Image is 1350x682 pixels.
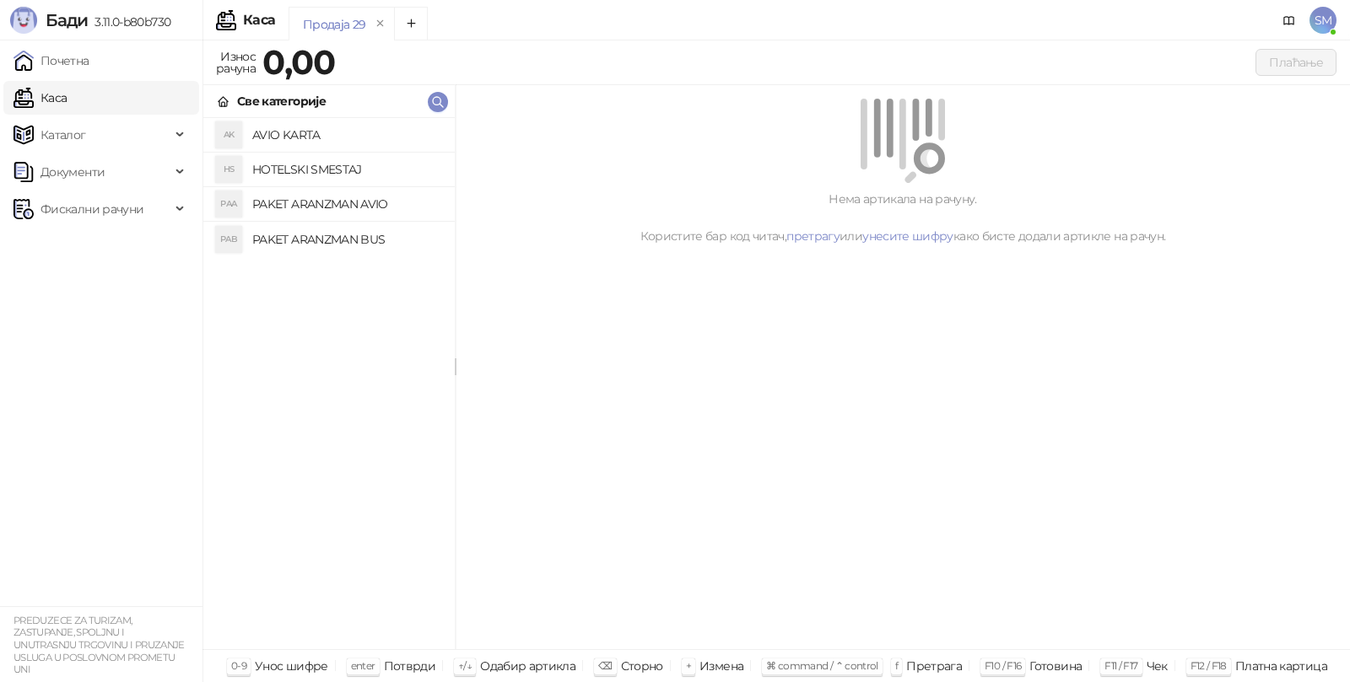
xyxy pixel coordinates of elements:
[786,228,840,244] a: претрагу
[46,10,88,30] span: Бади
[1276,7,1303,34] a: Документација
[231,659,246,672] span: 0-9
[252,156,441,183] h4: HOTELSKI SMESTAJ
[476,190,1330,245] div: Нема артикала на рачуну. Користите бар код читач, или како бисте додали артикле на рачун.
[13,44,89,78] a: Почетна
[88,14,170,30] span: 3.11.0-b80b730
[252,191,441,217] h4: PAKET ARANZMAN AVIO
[1147,655,1168,677] div: Чек
[1255,49,1336,76] button: Плаћање
[394,7,428,40] button: Add tab
[598,659,612,672] span: ⌫
[480,655,575,677] div: Одабир артикла
[766,659,878,672] span: ⌘ command / ⌃ control
[895,659,898,672] span: f
[862,228,953,244] a: унесите шифру
[1191,659,1227,672] span: F12 / F18
[237,92,326,110] div: Све категорије
[40,118,86,152] span: Каталог
[351,659,375,672] span: enter
[906,655,962,677] div: Претрага
[458,659,472,672] span: ↑/↓
[699,655,743,677] div: Измена
[1029,655,1082,677] div: Готовина
[621,655,663,677] div: Сторно
[215,191,242,217] div: PAA
[1104,659,1137,672] span: F11 / F17
[10,7,37,34] img: Logo
[13,615,185,676] small: PREDUZECE ZA TURIZAM, ZASTUPANJE, SPOLJNU I UNUTRASNJU TRGOVINU I PRUZANJE USLUGA U POSLOVNOM PRO...
[686,659,691,672] span: +
[262,41,335,83] strong: 0,00
[384,655,436,677] div: Потврди
[255,655,328,677] div: Унос шифре
[215,226,242,253] div: PAB
[1235,655,1327,677] div: Платна картица
[370,17,391,31] button: remove
[215,121,242,148] div: AK
[252,121,441,148] h4: AVIO KARTA
[243,13,275,27] div: Каса
[303,15,366,34] div: Продаја 29
[13,81,67,115] a: Каса
[40,192,143,226] span: Фискални рачуни
[215,156,242,183] div: HS
[40,155,105,189] span: Документи
[213,46,259,79] div: Износ рачуна
[1309,7,1336,34] span: SM
[252,226,441,253] h4: PAKET ARANZMAN BUS
[985,659,1021,672] span: F10 / F16
[203,118,455,649] div: grid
